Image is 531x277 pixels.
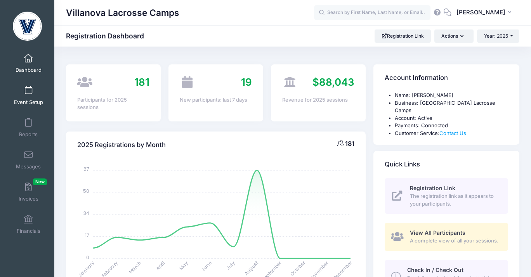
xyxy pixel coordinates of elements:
[83,166,89,172] tspan: 67
[19,131,38,138] span: Reports
[17,228,40,234] span: Financials
[66,4,179,22] h1: Villanova Lacrosse Camps
[127,260,143,275] tspan: March
[178,260,189,271] tspan: May
[10,114,47,141] a: Reports
[410,192,499,208] span: The registration link as it appears to your participants.
[241,76,252,88] span: 19
[410,237,499,245] span: A complete view of all your sessions.
[282,96,354,104] div: Revenue for 2025 sessions
[385,154,420,176] h4: Quick Links
[456,8,505,17] span: [PERSON_NAME]
[439,130,466,136] a: Contact Us
[451,4,519,22] button: [PERSON_NAME]
[14,99,43,106] span: Event Setup
[375,29,431,43] a: Registration Link
[410,229,465,236] span: View All Participants
[477,29,519,43] button: Year: 2025
[395,122,508,130] li: Payments: Connected
[66,32,151,40] h1: Registration Dashboard
[314,5,430,21] input: Search by First Name, Last Name, or Email...
[385,223,508,251] a: View All Participants A complete view of all your sessions.
[10,146,47,173] a: Messages
[77,96,149,111] div: Participants for 2025 sessions
[225,260,236,271] tspan: July
[13,12,42,41] img: Villanova Lacrosse Camps
[385,67,448,89] h4: Account Information
[16,163,41,170] span: Messages
[410,185,455,191] span: Registration Link
[395,99,508,114] li: Business: [GEOGRAPHIC_DATA] Lacrosse Camps
[10,211,47,238] a: Financials
[434,29,473,43] button: Actions
[134,76,149,88] span: 181
[83,188,89,194] tspan: 50
[86,254,89,260] tspan: 0
[77,134,166,156] h4: 2025 Registrations by Month
[154,260,166,271] tspan: April
[83,210,89,216] tspan: 34
[10,178,47,206] a: InvoicesNew
[385,178,508,214] a: Registration Link The registration link as it appears to your participants.
[33,178,47,185] span: New
[484,33,508,39] span: Year: 2025
[180,96,252,104] div: New participants: last 7 days
[395,92,508,99] li: Name: [PERSON_NAME]
[10,82,47,109] a: Event Setup
[16,67,42,73] span: Dashboard
[243,260,260,276] tspan: August
[10,50,47,77] a: Dashboard
[345,140,354,147] span: 181
[312,76,354,88] span: $88,043
[200,260,213,272] tspan: June
[85,232,89,238] tspan: 17
[395,130,508,137] li: Customer Service:
[407,267,463,273] span: Check In / Check Out
[19,196,38,202] span: Invoices
[395,114,508,122] li: Account: Active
